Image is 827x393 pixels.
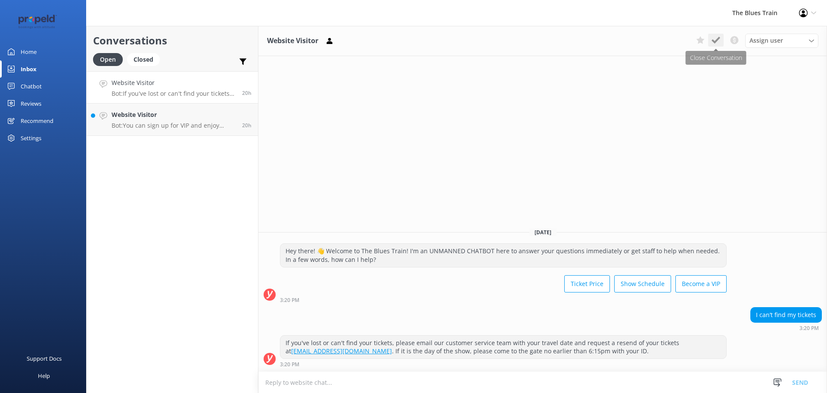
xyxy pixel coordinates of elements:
div: Sep 24 2025 03:20pm (UTC +10:00) Australia/Sydney [280,361,727,367]
div: Closed [127,53,160,66]
span: Sep 24 2025 03:20pm (UTC +10:00) Australia/Sydney [242,89,252,97]
div: Chatbot [21,78,42,95]
button: Show Schedule [614,275,671,292]
div: Sep 24 2025 03:20pm (UTC +10:00) Australia/Sydney [280,297,727,303]
div: Sep 24 2025 03:20pm (UTC +10:00) Australia/Sydney [750,325,822,331]
div: Reviews [21,95,41,112]
button: Become a VIP [675,275,727,292]
div: Help [38,367,50,384]
div: Support Docs [27,350,62,367]
strong: 3:20 PM [280,298,299,303]
span: Assign user [749,36,783,45]
span: Sep 24 2025 03:13pm (UTC +10:00) Australia/Sydney [242,122,252,129]
h2: Conversations [93,32,252,49]
h4: Website Visitor [112,110,236,119]
div: Home [21,43,37,60]
p: Bot: You can sign up for VIP and enjoy exclusive benefits such as pre-sale tickets and special of... [112,122,236,129]
strong: 3:20 PM [799,326,819,331]
h3: Website Visitor [267,35,318,47]
div: Open [93,53,123,66]
a: [EMAIL_ADDRESS][DOMAIN_NAME] [291,347,392,355]
button: Ticket Price [564,275,610,292]
a: Website VisitorBot:You can sign up for VIP and enjoy exclusive benefits such as pre-sale tickets ... [87,104,258,136]
strong: 3:20 PM [280,362,299,367]
img: 12-1677471078.png [13,15,62,29]
h4: Website Visitor [112,78,236,88]
p: Bot: If you've lost or can't find your tickets, please email our customer service team with your ... [112,90,236,97]
div: If you've lost or can't find your tickets, please email our customer service team with your trave... [280,336,726,358]
div: I can’t find my tickets [751,308,821,322]
a: Closed [127,54,164,64]
div: Inbox [21,60,37,78]
div: Hey there! 👋 Welcome to The Blues Train! I'm an UNMANNED CHATBOT here to answer your questions im... [280,244,726,267]
div: Settings [21,129,41,147]
span: [DATE] [529,229,557,236]
a: Open [93,54,127,64]
div: Recommend [21,112,53,129]
a: Website VisitorBot:If you've lost or can't find your tickets, please email our customer service t... [87,71,258,104]
div: Assign User [745,34,818,47]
